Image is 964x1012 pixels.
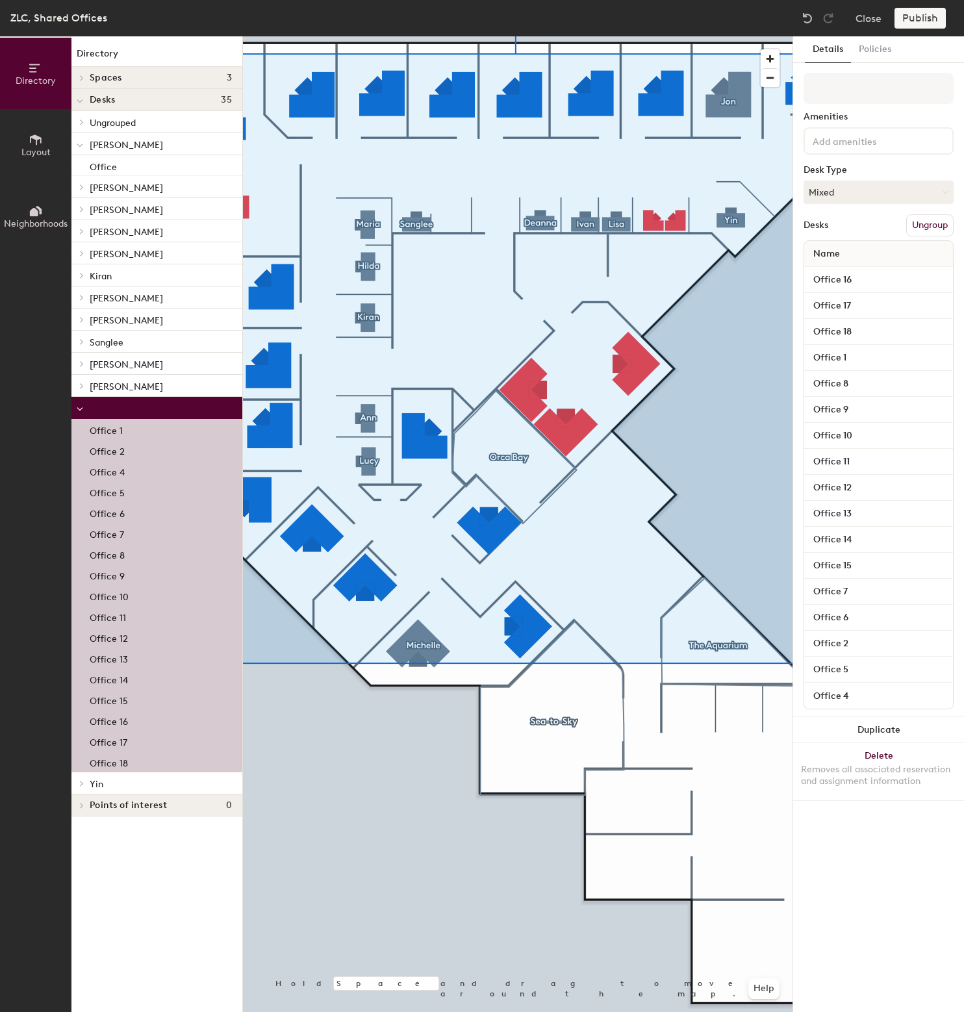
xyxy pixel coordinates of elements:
[90,118,136,129] span: Ungrouped
[90,183,163,194] span: [PERSON_NAME]
[4,218,68,229] span: Neighborhoods
[90,800,167,811] span: Points of interest
[90,205,163,216] span: [PERSON_NAME]
[807,479,950,497] input: Unnamed desk
[90,73,122,83] span: Spaces
[90,733,127,748] p: Office 17
[804,220,828,231] div: Desks
[807,427,950,445] input: Unnamed desk
[804,112,954,122] div: Amenities
[90,713,128,727] p: Office 16
[807,401,950,419] input: Unnamed desk
[90,463,125,478] p: Office 4
[793,743,964,800] button: DeleteRemoves all associated reservation and assignment information
[851,36,899,63] button: Policies
[90,546,125,561] p: Office 8
[90,293,163,304] span: [PERSON_NAME]
[807,583,950,601] input: Unnamed desk
[90,692,128,707] p: Office 15
[90,567,125,582] p: Office 9
[804,165,954,175] div: Desk Type
[807,635,950,653] input: Unnamed desk
[807,609,950,627] input: Unnamed desk
[90,158,117,173] p: Office
[90,381,163,392] span: [PERSON_NAME]
[807,687,950,705] input: Unnamed desk
[90,271,112,282] span: Kiran
[16,75,56,86] span: Directory
[801,12,814,25] img: Undo
[10,10,107,26] div: ZLC, Shared Offices
[807,297,950,315] input: Unnamed desk
[807,271,950,289] input: Unnamed desk
[90,140,163,151] span: [PERSON_NAME]
[748,978,780,999] button: Help
[807,557,950,575] input: Unnamed desk
[807,453,950,471] input: Unnamed desk
[226,800,232,811] span: 0
[21,147,51,158] span: Layout
[90,754,128,769] p: Office 18
[807,661,950,679] input: Unnamed desk
[90,337,123,348] span: Sanglee
[90,422,123,436] p: Office 1
[856,8,882,29] button: Close
[90,505,125,520] p: Office 6
[807,242,846,266] span: Name
[90,249,163,260] span: [PERSON_NAME]
[804,181,954,204] button: Mixed
[822,12,835,25] img: Redo
[90,671,128,686] p: Office 14
[90,779,103,790] span: Yin
[807,531,950,549] input: Unnamed desk
[90,95,115,105] span: Desks
[810,133,927,148] input: Add amenities
[807,375,950,393] input: Unnamed desk
[801,764,956,787] div: Removes all associated reservation and assignment information
[805,36,851,63] button: Details
[90,650,128,665] p: Office 13
[90,588,129,603] p: Office 10
[90,442,125,457] p: Office 2
[906,214,954,236] button: Ungroup
[90,227,163,238] span: [PERSON_NAME]
[90,629,128,644] p: Office 12
[807,323,950,341] input: Unnamed desk
[90,609,126,624] p: Office 11
[90,525,124,540] p: Office 7
[71,47,242,67] h1: Directory
[90,484,125,499] p: Office 5
[227,73,232,83] span: 3
[807,349,950,367] input: Unnamed desk
[90,359,163,370] span: [PERSON_NAME]
[807,505,950,523] input: Unnamed desk
[793,717,964,743] button: Duplicate
[221,95,232,105] span: 35
[90,315,163,326] span: [PERSON_NAME]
